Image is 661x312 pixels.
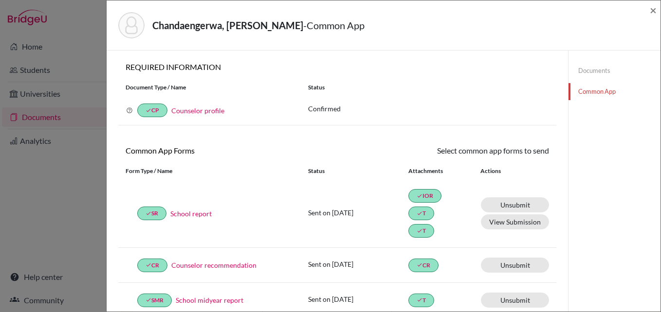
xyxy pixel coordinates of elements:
[481,258,549,273] a: Unsubmit
[408,167,469,175] div: Attachments
[481,293,549,308] a: Unsubmit
[337,145,556,156] div: Select common app forms to send
[303,19,365,31] span: - Common App
[118,83,301,92] div: Document Type / Name
[408,259,439,272] a: doneCR
[308,294,408,304] p: Sent on [DATE]
[408,224,434,238] a: doneT
[308,208,408,218] p: Sent on [DATE]
[308,104,549,114] p: Confirmed
[417,297,422,303] i: done
[137,207,166,220] a: doneSR
[137,259,167,272] a: doneCR
[146,107,151,113] i: done
[137,294,172,307] a: doneSMR
[650,3,657,17] span: ×
[408,294,434,307] a: doneT
[301,83,556,92] div: Status
[417,193,422,199] i: done
[569,62,661,79] a: Documents
[481,197,549,212] a: Unsubmit
[650,4,657,16] button: Close
[176,295,243,305] a: School midyear report
[408,189,441,203] a: doneIOR
[408,207,434,220] a: doneT
[171,106,224,115] a: Counselor profile
[481,214,549,229] button: View Submission
[146,297,151,303] i: done
[152,19,303,31] strong: Chandaengerwa, [PERSON_NAME]
[417,262,422,268] i: done
[469,167,529,175] div: Actions
[569,83,661,100] a: Common App
[118,146,337,155] h6: Common App Forms
[137,104,167,117] a: doneCP
[171,260,257,270] a: Counselor recommendation
[417,228,422,234] i: done
[417,210,422,216] i: done
[170,208,212,219] a: School report
[118,62,556,71] h6: REQUIRED INFORMATION
[308,167,408,175] div: Status
[308,259,408,269] p: Sent on [DATE]
[118,167,301,175] div: Form Type / Name
[146,210,151,216] i: done
[146,262,151,268] i: done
